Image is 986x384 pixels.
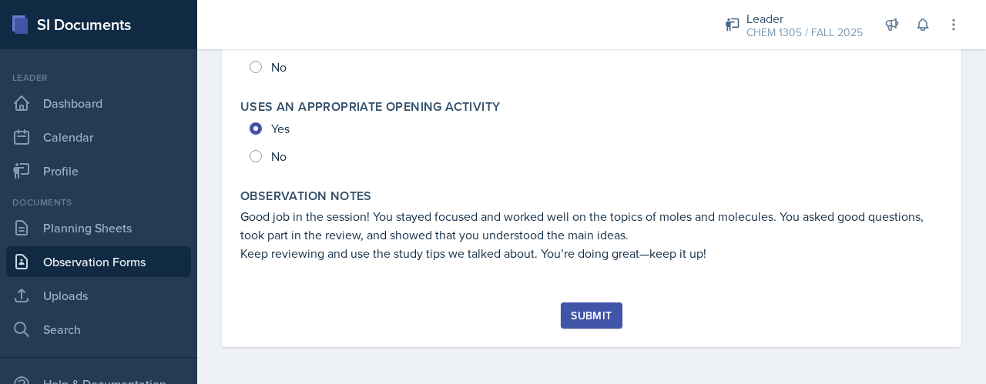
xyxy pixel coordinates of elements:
[6,71,191,85] div: Leader
[6,195,191,209] div: Documents
[240,207,943,244] p: Good job in the session! You stayed focused and worked well on the topics of moles and molecules....
[6,122,191,152] a: Calendar
[240,244,943,262] p: Keep reviewing and use the study tips we talked about. You’re doing great—keep it up!
[6,88,191,119] a: Dashboard
[6,314,191,345] a: Search
[561,302,622,329] button: Submit
[240,189,372,204] label: Observation Notes
[571,309,612,322] div: Submit
[746,9,863,28] div: Leader
[240,99,500,115] label: Uses an appropriate opening activity
[746,25,863,41] div: CHEM 1305 / FALL 2025
[6,155,191,186] a: Profile
[6,212,191,243] a: Planning Sheets
[6,280,191,311] a: Uploads
[6,246,191,277] a: Observation Forms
